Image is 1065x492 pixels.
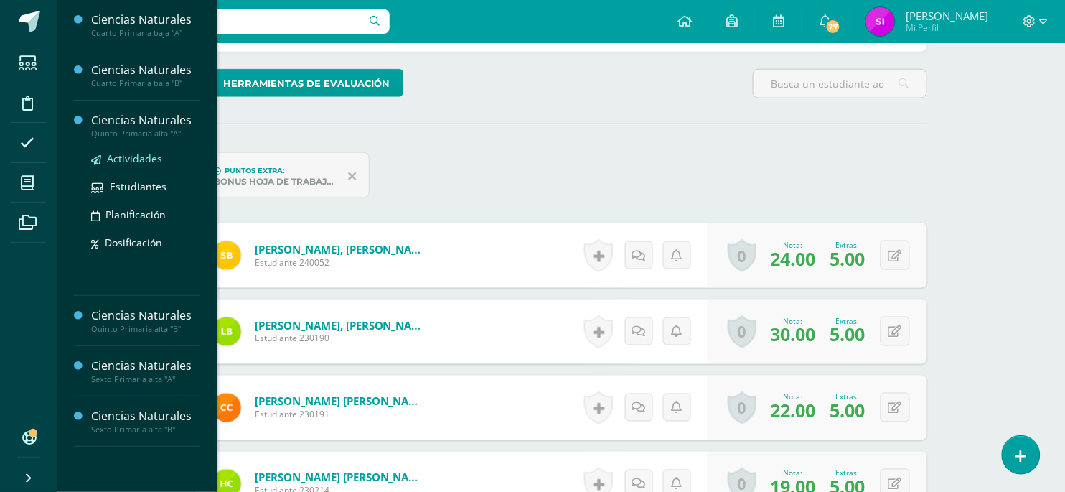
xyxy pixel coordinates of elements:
div: Nota: [770,392,815,402]
input: Busca un usuario... [67,9,390,34]
span: Planificación [105,208,166,221]
a: Planificación [91,206,200,223]
a: Ciencias NaturalesQuinto Primaria alta "B" [91,307,200,334]
a: [PERSON_NAME], [PERSON_NAME] [255,242,427,256]
span: 5.00 [830,246,865,271]
span: [PERSON_NAME] [906,9,988,23]
div: Extras: [830,316,865,326]
span: Mi Perfil [906,22,988,34]
a: Ciencias NaturalesQuinto Primaria alta "A" [91,112,200,139]
div: Nota: [770,316,815,326]
a: [PERSON_NAME], [PERSON_NAME] [255,318,427,333]
div: Ciencias Naturales [91,112,200,129]
a: Estudiantes [91,178,200,195]
div: Bonus hoja de trabajo 05/08 [214,176,337,187]
a: Ciencias NaturalesSexto Primaria alta "A" [91,358,200,384]
span: 5.00 [830,399,865,423]
a: 0 [728,315,756,348]
a: 0 [728,391,756,424]
div: Ciencias Naturales [91,62,200,78]
span: Estudiantes [110,180,166,193]
div: Quinto Primaria alta "B" [91,324,200,334]
span: 30.00 [770,322,815,347]
span: Dosificación [105,236,162,249]
span: Herramientas de evaluación [224,70,390,97]
img: 98cc8de9ee863dc1f342f93ae12f3b8e.png [212,241,241,270]
div: Extras: [830,468,865,478]
div: Sexto Primaria alta "A" [91,374,200,384]
div: Cuarto Primaria baja "A" [91,28,200,38]
img: d8b40b524f0719143e6a1b062ddc517a.png [866,7,895,36]
div: Extras: [830,392,865,402]
img: 7bfc81ed5554f8e3e217e07626d5e952.png [212,394,241,422]
span: Estudiante 230190 [255,333,427,345]
div: Ciencias Naturales [91,408,200,424]
a: Ciencias NaturalesSexto Primaria alta "B" [91,408,200,435]
div: Nota: [770,240,815,250]
span: Puntos Extra: [225,167,285,176]
div: Quinto Primaria alta "A" [91,129,200,139]
span: Estudiante 240052 [255,256,427,269]
a: Herramientas de evaluación [195,69,403,97]
a: [PERSON_NAME] [PERSON_NAME] [255,470,427,485]
span: 22.00 [770,399,815,423]
a: Dosificación [91,234,200,251]
a: 0 [728,239,756,272]
span: Estudiante 230191 [255,409,427,421]
div: Ciencias Naturales [91,358,200,374]
span: Actividades [107,152,162,165]
a: Actividades [91,150,200,167]
div: Nota: [770,468,815,478]
div: Sexto Primaria alta "B" [91,424,200,435]
a: Ciencias NaturalesCuarto Primaria baja "B" [91,62,200,88]
div: Cuarto Primaria baja "B" [91,78,200,88]
span: 5.00 [830,322,865,347]
input: Busca un estudiante aquí... [754,70,926,98]
span: 24.00 [770,246,815,271]
a: [PERSON_NAME] [PERSON_NAME] [255,394,427,409]
div: Ciencias Naturales [91,307,200,324]
span: 27 [825,19,841,34]
div: Ciencias Naturales [91,11,200,28]
img: e2aa85b23d65ac65e6fea1a353abab61.png [212,317,241,346]
a: Ciencias NaturalesCuarto Primaria baja "A" [91,11,200,38]
div: Extras: [830,240,865,250]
